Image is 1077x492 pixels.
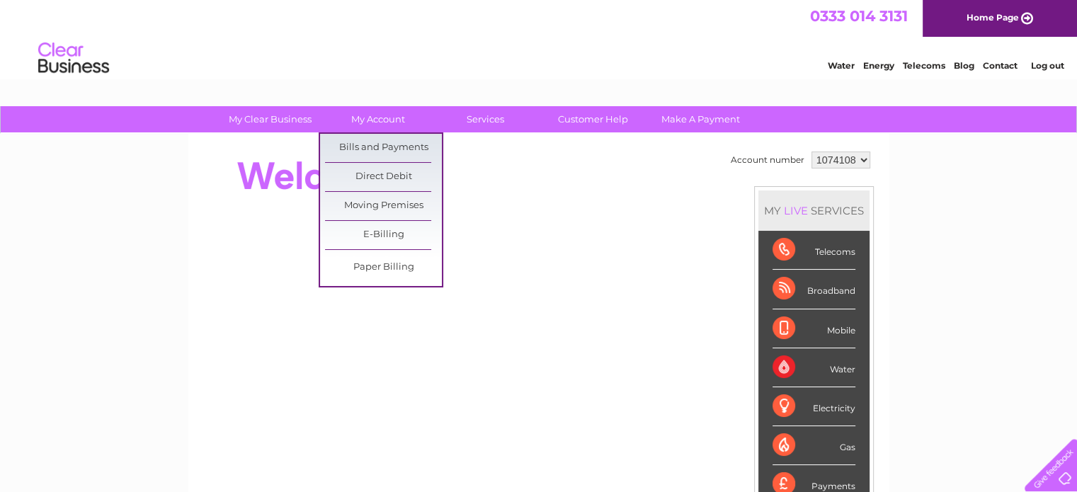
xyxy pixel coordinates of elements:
a: Water [828,60,855,71]
a: Blog [954,60,974,71]
div: Gas [773,426,855,465]
div: Clear Business is a trading name of Verastar Limited (registered in [GEOGRAPHIC_DATA] No. 3667643... [205,8,874,69]
a: My Clear Business [212,106,329,132]
a: My Account [319,106,436,132]
div: Broadband [773,270,855,309]
a: Services [427,106,544,132]
div: Electricity [773,387,855,426]
div: MY SERVICES [758,190,870,231]
a: Direct Debit [325,163,442,191]
img: logo.png [38,37,110,80]
a: Energy [863,60,894,71]
a: E-Billing [325,221,442,249]
a: Moving Premises [325,192,442,220]
a: Bills and Payments [325,134,442,162]
td: Account number [727,148,808,172]
a: 0333 014 3131 [810,7,908,25]
a: Telecoms [903,60,945,71]
a: Customer Help [535,106,651,132]
a: Paper Billing [325,253,442,282]
a: Contact [983,60,1018,71]
div: LIVE [781,204,811,217]
a: Make A Payment [642,106,759,132]
a: Log out [1030,60,1064,71]
div: Water [773,348,855,387]
div: Mobile [773,309,855,348]
div: Telecoms [773,231,855,270]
